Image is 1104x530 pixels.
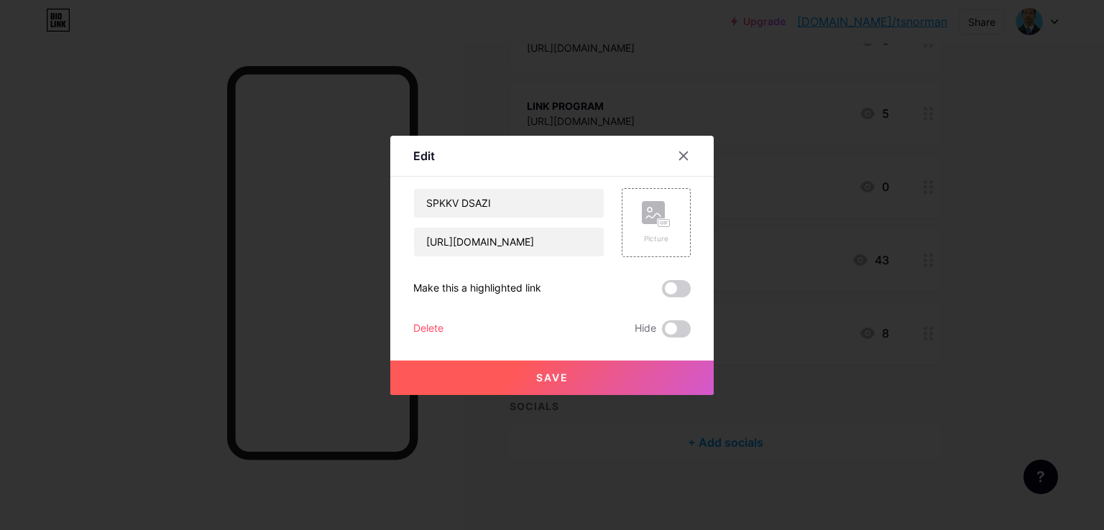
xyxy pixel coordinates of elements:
input: URL [414,228,604,256]
span: Hide [635,320,656,338]
div: Make this a highlighted link [413,280,541,297]
button: Save [390,361,714,395]
div: Delete [413,320,443,338]
div: Picture [642,233,671,244]
input: Title [414,189,604,218]
div: Edit [413,147,435,164]
span: Save [536,371,569,383]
